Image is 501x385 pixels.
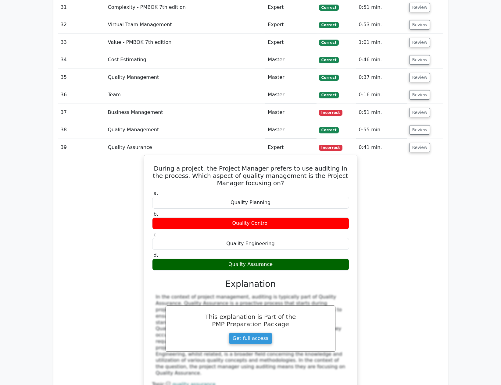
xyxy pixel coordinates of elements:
[356,121,407,139] td: 0:55 min.
[106,139,266,156] td: Quality Assurance
[154,211,158,217] span: b.
[409,55,430,65] button: Review
[265,34,317,51] td: Expert
[319,57,339,63] span: Correct
[58,104,106,121] td: 37
[229,333,272,344] a: Get full access
[356,86,407,104] td: 0:16 min.
[265,51,317,69] td: Master
[58,139,106,156] td: 39
[106,121,266,139] td: Quality Management
[319,5,339,11] span: Correct
[58,121,106,139] td: 38
[356,51,407,69] td: 0:46 min.
[409,143,430,152] button: Review
[409,108,430,117] button: Review
[154,232,158,238] span: c.
[265,86,317,104] td: Master
[319,22,339,28] span: Correct
[319,127,339,133] span: Correct
[152,165,350,187] h5: During a project, the Project Manager prefers to use auditing in the process. Which aspect of qua...
[265,69,317,86] td: Master
[409,38,430,47] button: Review
[409,73,430,82] button: Review
[409,90,430,100] button: Review
[409,125,430,135] button: Review
[152,259,349,270] div: Quality Assurance
[265,16,317,34] td: Expert
[319,92,339,98] span: Correct
[58,86,106,104] td: 36
[58,51,106,69] td: 34
[319,145,342,151] span: Incorrect
[106,16,266,34] td: Virtual Team Management
[319,40,339,46] span: Correct
[106,69,266,86] td: Quality Management
[265,104,317,121] td: Master
[265,121,317,139] td: Master
[106,104,266,121] td: Business Management
[356,16,407,34] td: 0:53 min.
[58,34,106,51] td: 33
[152,217,349,229] div: Quality Control
[152,238,349,250] div: Quality Engineering
[154,252,158,258] span: d.
[409,20,430,30] button: Review
[58,69,106,86] td: 35
[409,3,430,12] button: Review
[106,86,266,104] td: Team
[106,34,266,51] td: Value - PMBOK 7th edition
[356,34,407,51] td: 1:01 min.
[58,16,106,34] td: 32
[156,279,345,289] h3: Explanation
[319,75,339,81] span: Correct
[319,110,342,116] span: Incorrect
[154,190,158,196] span: a.
[356,139,407,156] td: 0:41 min.
[356,104,407,121] td: 0:51 min.
[356,69,407,86] td: 0:37 min.
[106,51,266,69] td: Cost Estimating
[156,294,345,376] div: In the context of project management, auditing is typically part of Quality Assurance. Quality As...
[265,139,317,156] td: Expert
[152,197,349,209] div: Quality Planning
